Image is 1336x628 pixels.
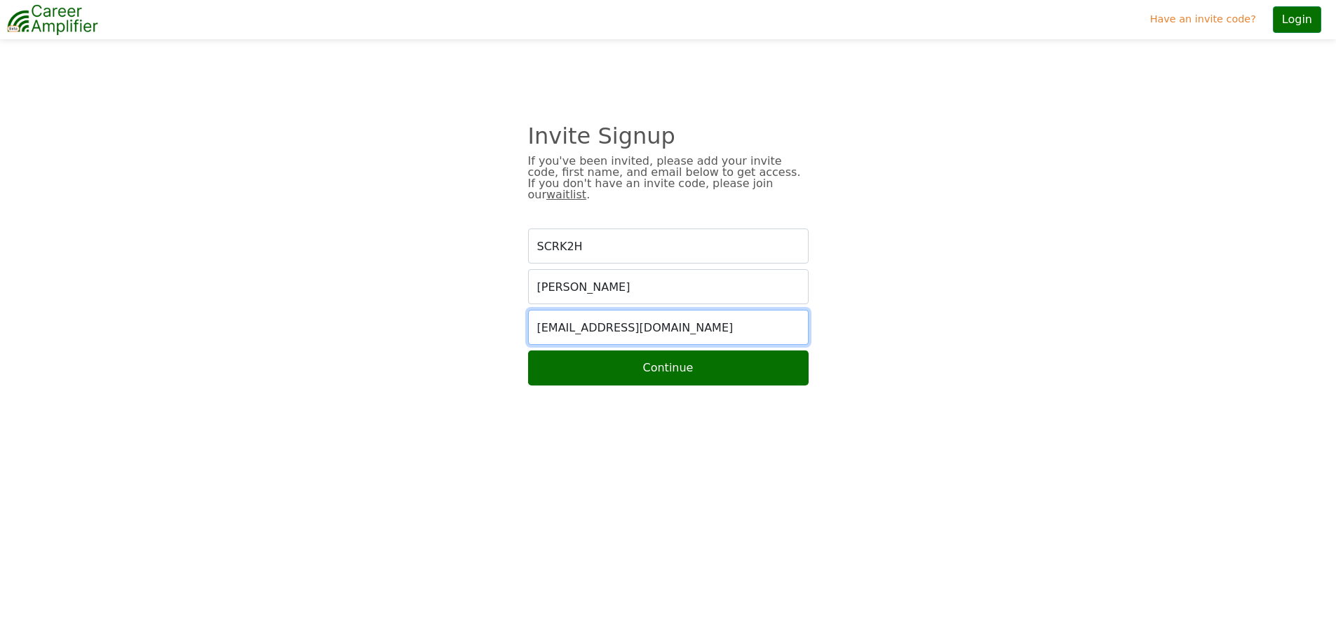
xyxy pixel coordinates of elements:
[546,188,586,201] a: waitlist
[528,130,809,142] div: Invite Signup
[528,269,809,304] input: First Name
[528,228,809,264] input: Invite Code
[1262,1,1332,39] a: Login
[528,156,809,200] div: If you've been invited, please add your invite code, first name, and email below to get access. I...
[528,350,809,385] button: Continue
[1273,6,1321,33] button: Login
[528,310,809,345] input: Email
[1145,6,1262,33] a: Have an invite code?
[7,2,98,37] img: career-amplifier-logo.png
